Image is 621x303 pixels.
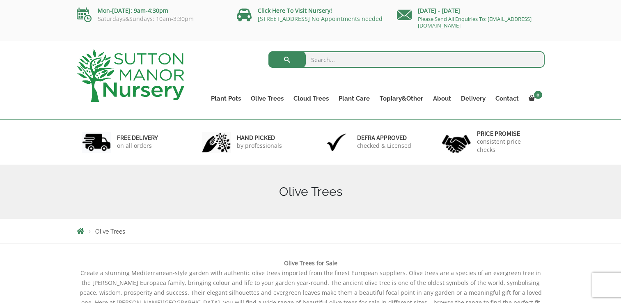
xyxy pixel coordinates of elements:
a: Please Send All Enquiries To: [EMAIL_ADDRESS][DOMAIN_NAME] [418,15,532,29]
img: 3.jpg [322,132,351,153]
a: Topiary&Other [375,93,428,104]
h6: Defra approved [357,134,411,142]
b: Olive Trees for Sale [284,259,337,267]
a: Plant Pots [206,93,246,104]
a: 0 [524,93,545,104]
h1: Olive Trees [77,184,545,199]
img: 2.jpg [202,132,231,153]
a: Plant Care [334,93,375,104]
p: checked & Licensed [357,142,411,150]
p: Saturdays&Sundays: 10am-3:30pm [77,16,225,22]
h6: Price promise [477,130,539,138]
p: Mon-[DATE]: 9am-4:30pm [77,6,225,16]
a: [STREET_ADDRESS] No Appointments needed [258,15,383,23]
img: 4.jpg [442,130,471,155]
p: [DATE] - [DATE] [397,6,545,16]
a: Contact [490,93,524,104]
span: Olive Trees [95,228,125,235]
p: on all orders [117,142,158,150]
img: 1.jpg [82,132,111,153]
h6: FREE DELIVERY [117,134,158,142]
p: by professionals [237,142,282,150]
a: About [428,93,456,104]
nav: Breadcrumbs [77,228,545,234]
p: consistent price checks [477,138,539,154]
a: Delivery [456,93,490,104]
span: 0 [534,91,542,99]
a: Olive Trees [246,93,289,104]
a: Cloud Trees [289,93,334,104]
a: Click Here To Visit Nursery! [258,7,332,14]
input: Search... [268,51,545,68]
img: logo [77,49,184,102]
h6: hand picked [237,134,282,142]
